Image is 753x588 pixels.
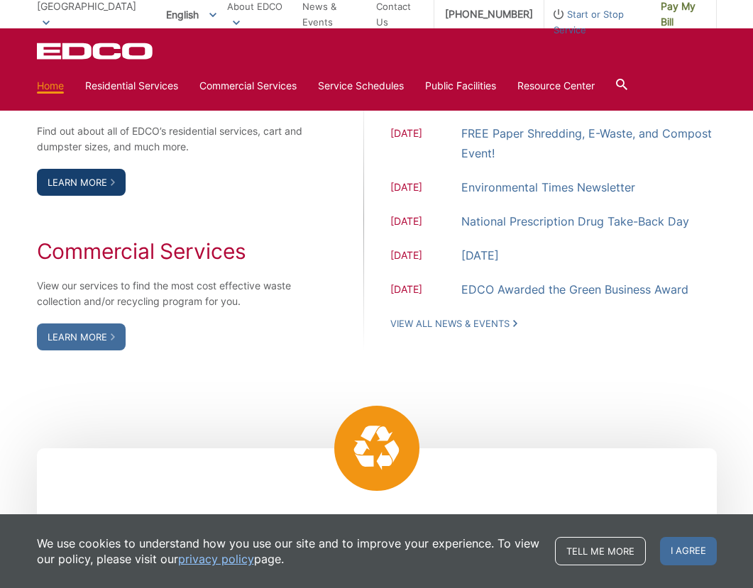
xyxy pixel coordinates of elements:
[37,169,126,196] a: Learn More
[155,3,227,26] span: English
[199,78,297,94] a: Commercial Services
[461,211,689,231] a: National Prescription Drug Take-Back Day
[425,78,496,94] a: Public Facilities
[461,245,499,265] a: [DATE]
[461,123,717,163] a: FREE Paper Shredding, E-Waste, and Compost Event!
[37,123,304,155] p: Find out about all of EDCO’s residential services, cart and dumpster sizes, and much more.
[37,323,126,350] a: Learn More
[37,278,304,309] p: View our services to find the most cost effective waste collection and/or recycling program for you.
[461,279,688,299] a: EDCO Awarded the Green Business Award
[390,126,461,163] span: [DATE]
[85,78,178,94] a: Residential Services
[390,282,461,299] span: [DATE]
[555,537,646,565] a: Tell me more
[390,179,461,197] span: [DATE]
[517,78,595,94] a: Resource Center
[37,78,64,94] a: Home
[660,537,717,565] span: I agree
[37,43,155,60] a: EDCD logo. Return to the homepage.
[390,248,461,265] span: [DATE]
[461,177,635,197] a: Environmental Times Newsletter
[178,551,254,567] a: privacy policy
[390,317,517,330] a: View All News & Events
[37,536,541,567] p: We use cookies to understand how you use our site and to improve your experience. To view our pol...
[390,213,461,231] span: [DATE]
[318,78,404,94] a: Service Schedules
[37,238,304,264] h2: Commercial Services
